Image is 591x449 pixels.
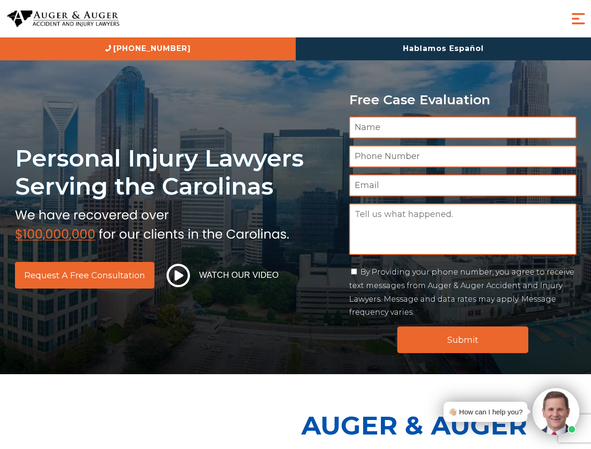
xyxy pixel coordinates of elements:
[301,402,586,449] p: Auger & Auger
[397,326,528,353] input: Submit
[349,93,576,107] p: Free Case Evaluation
[24,271,145,280] span: Request a Free Consultation
[15,262,154,289] a: Request a Free Consultation
[533,388,579,435] img: Intaker widget Avatar
[15,205,289,241] img: sub text
[569,9,588,28] button: Menu
[349,174,576,196] input: Email
[7,10,119,28] img: Auger & Auger Accident and Injury Lawyers Logo
[349,116,576,138] input: Name
[164,263,282,288] button: Watch Our Video
[349,145,576,167] input: Phone Number
[448,406,523,418] div: 👋🏼 How can I help you?
[15,144,338,201] h1: Personal Injury Lawyers Serving the Carolinas
[349,268,574,317] label: By Providing your phone number, you agree to receive text messages from Auger & Auger Accident an...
